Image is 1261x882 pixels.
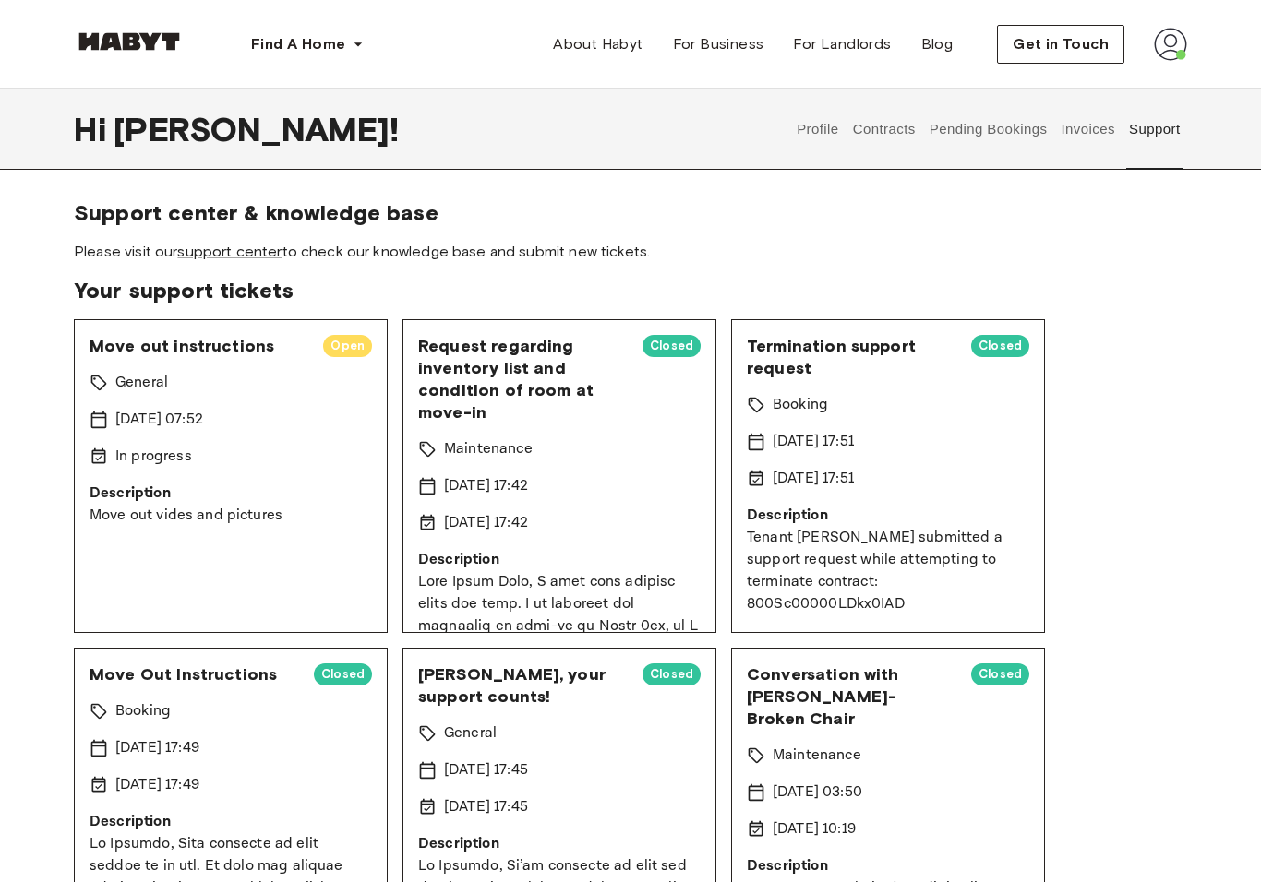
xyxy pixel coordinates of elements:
p: [DATE] 17:49 [115,774,199,796]
p: Description [90,811,372,833]
button: Get in Touch [997,25,1124,64]
a: About Habyt [538,26,657,63]
button: Profile [795,89,842,170]
span: Move out instructions [90,335,308,357]
span: Please visit our to check our knowledge base and submit new tickets. [74,242,1187,262]
span: Request regarding inventory list and condition of room at move-in [418,335,628,423]
span: For Business [673,33,764,55]
span: About Habyt [553,33,643,55]
p: [DATE] 07:52 [115,409,203,431]
p: Move out vides and pictures [90,505,372,527]
span: For Landlords [793,33,891,55]
span: Closed [314,665,372,684]
p: General [444,722,497,745]
span: Open [323,337,372,355]
span: Closed [971,665,1029,684]
span: Conversation with [PERSON_NAME]- Broken Chair [747,663,956,730]
p: Description [418,833,701,855]
button: Pending Bookings [927,89,1050,170]
p: [DATE] 17:45 [444,759,528,781]
p: In progress [115,446,192,468]
p: [DATE] 03:50 [773,781,862,804]
button: Contracts [850,89,918,170]
span: Blog [921,33,954,55]
p: Maintenance [773,745,861,767]
a: support center [177,243,282,260]
p: Booking [773,394,828,416]
span: [PERSON_NAME] ! [114,110,399,149]
p: [DATE] 10:19 [773,818,856,840]
p: Description [747,505,1029,527]
span: Termination support request [747,335,956,379]
img: Habyt [74,32,185,51]
div: user profile tabs [790,89,1187,170]
span: Hi [74,110,114,149]
button: Invoices [1059,89,1117,170]
a: Blog [907,26,968,63]
span: Your support tickets [74,277,1187,304]
button: Support [1126,89,1183,170]
span: Closed [643,337,701,355]
span: [PERSON_NAME], your support counts! [418,663,628,708]
p: [DATE] 17:42 [444,512,528,534]
img: avatar [1154,28,1187,61]
a: For Business [658,26,779,63]
p: Maintenance [444,438,533,460]
p: Booking [115,700,171,722]
p: Tenant [PERSON_NAME] submitted a support request while attempting to terminate contract: 800Sc000... [747,527,1029,615]
p: [DATE] 17:49 [115,737,199,759]
p: Description [90,483,372,505]
p: [DATE] 17:51 [773,468,854,490]
p: [DATE] 17:51 [773,431,854,453]
button: Find A Home [236,26,378,63]
p: [DATE] 17:42 [444,475,528,497]
a: For Landlords [778,26,906,63]
span: Support center & knowledge base [74,199,1187,227]
span: Get in Touch [1013,33,1109,55]
span: Closed [643,665,701,684]
p: General [115,372,168,394]
p: [DATE] 17:45 [444,796,528,818]
p: Description [418,549,701,571]
span: Move Out Instructions [90,663,299,685]
span: Find A Home [251,33,345,55]
span: Closed [971,337,1029,355]
p: Description [747,855,1029,877]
